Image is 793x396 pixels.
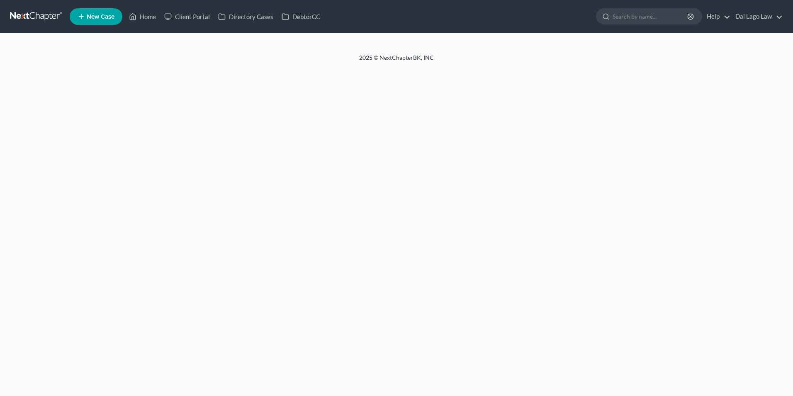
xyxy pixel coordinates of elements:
a: Directory Cases [214,9,277,24]
a: Help [703,9,730,24]
a: Home [125,9,160,24]
a: Client Portal [160,9,214,24]
a: DebtorCC [277,9,324,24]
input: Search by name... [613,9,688,24]
span: New Case [87,14,114,20]
a: Dal Lago Law [731,9,783,24]
div: 2025 © NextChapterBK, INC [160,54,633,68]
